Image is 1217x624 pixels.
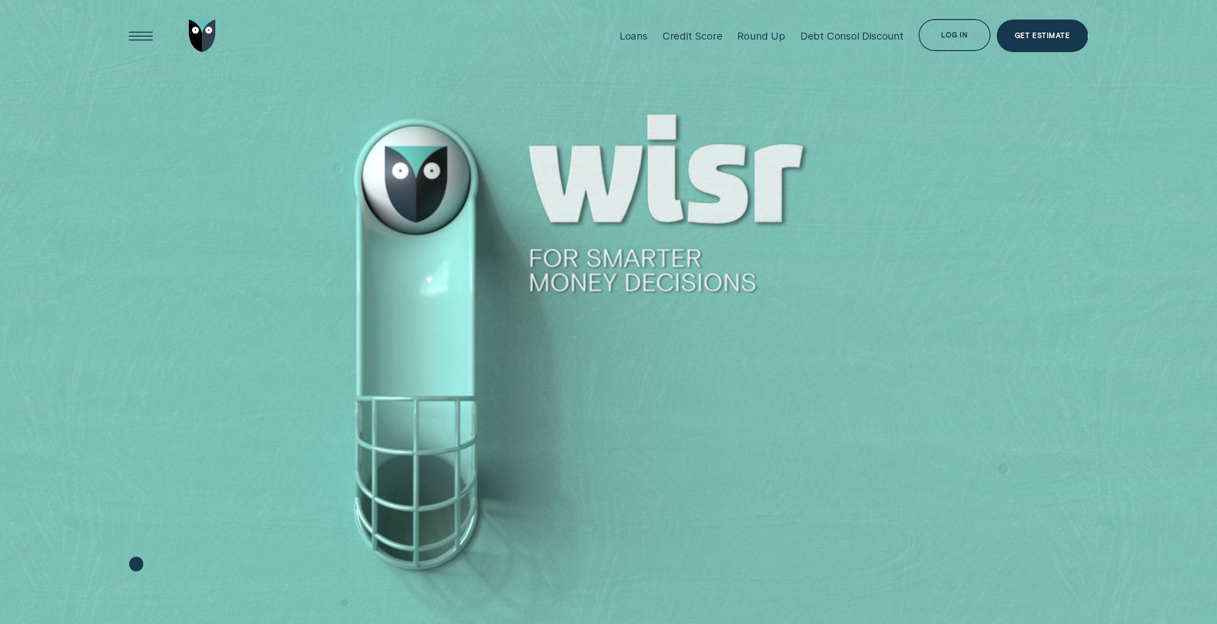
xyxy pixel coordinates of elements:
div: Credit Score [663,30,723,42]
div: Debt Consol Discount [800,30,903,42]
div: Round Up [737,30,785,42]
div: Loans [620,30,648,42]
button: Log in [919,19,991,52]
a: Get Estimate [997,20,1088,52]
button: Open Menu [125,20,157,52]
img: Wisr [189,20,216,52]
